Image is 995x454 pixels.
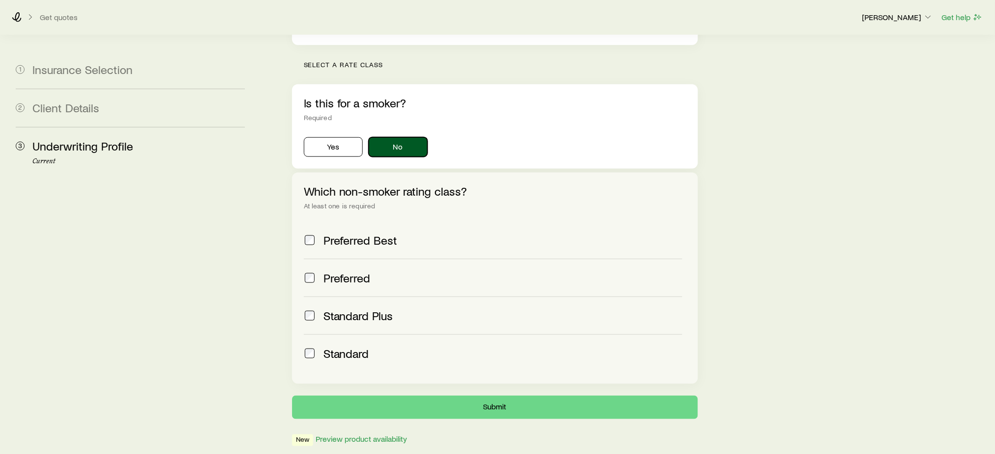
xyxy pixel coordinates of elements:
[304,96,686,110] p: Is this for a smoker?
[369,137,428,157] button: No
[32,139,133,153] span: Underwriting Profile
[32,62,133,76] span: Insurance Selection
[304,61,698,69] p: Select a rate class
[32,101,99,115] span: Client Details
[862,12,934,24] button: [PERSON_NAME]
[304,114,686,122] div: Required
[305,235,315,245] input: Preferred Best
[304,202,686,210] div: At least one is required
[292,396,698,419] button: Submit
[323,271,371,285] span: Preferred
[39,13,78,22] button: Get quotes
[305,311,315,321] input: Standard Plus
[315,435,407,444] button: Preview product availability
[862,12,933,22] p: [PERSON_NAME]
[323,309,393,323] span: Standard Plus
[296,436,309,446] span: New
[16,142,25,151] span: 3
[941,12,983,23] button: Get help
[32,157,245,165] p: Current
[304,184,686,198] p: Which non-smoker rating class?
[323,347,369,360] span: Standard
[304,137,363,157] button: Yes
[16,103,25,112] span: 2
[305,349,315,358] input: Standard
[16,65,25,74] span: 1
[305,273,315,283] input: Preferred
[323,233,398,247] span: Preferred Best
